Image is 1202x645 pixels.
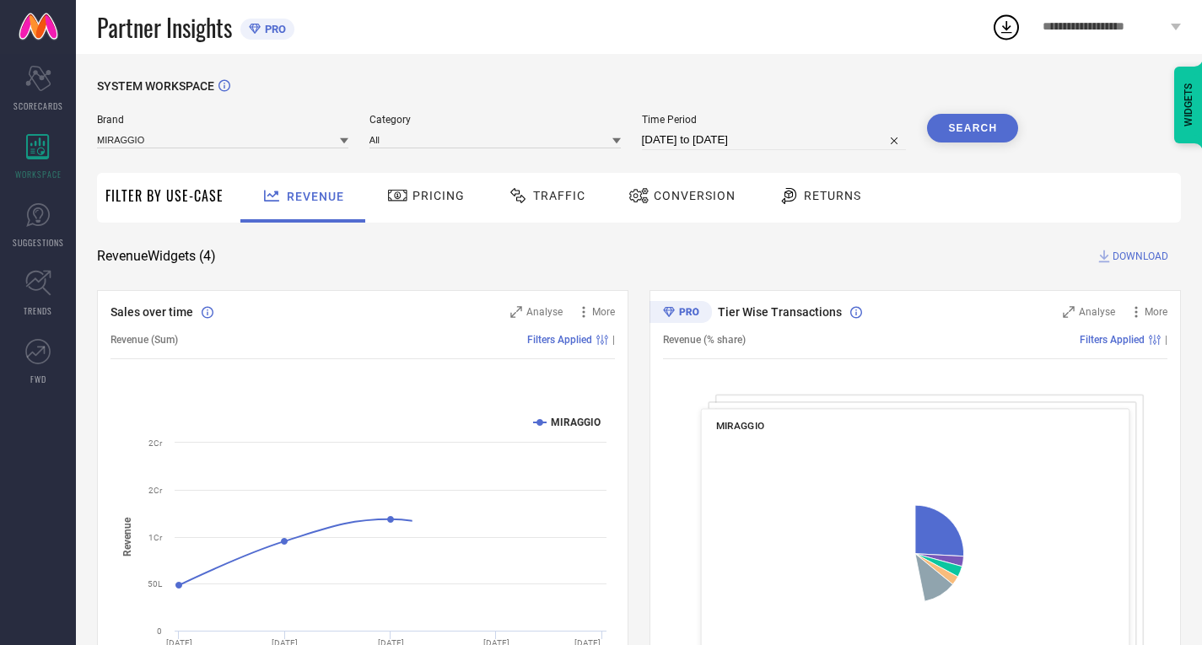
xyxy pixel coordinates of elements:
[527,334,592,346] span: Filters Applied
[97,114,348,126] span: Brand
[148,533,163,542] text: 1Cr
[1145,306,1167,318] span: More
[105,185,224,206] span: Filter By Use-Case
[592,306,615,318] span: More
[287,190,344,203] span: Revenue
[1063,306,1075,318] svg: Zoom
[650,301,712,326] div: Premium
[110,305,193,319] span: Sales over time
[716,420,765,432] span: MIRAGGIO
[526,306,563,318] span: Analyse
[110,334,178,346] span: Revenue (Sum)
[1079,306,1115,318] span: Analyse
[148,486,163,495] text: 2Cr
[642,114,907,126] span: Time Period
[612,334,615,346] span: |
[24,304,52,317] span: TRENDS
[533,189,585,202] span: Traffic
[261,23,286,35] span: PRO
[663,334,746,346] span: Revenue (% share)
[642,130,907,150] input: Select time period
[991,12,1021,42] div: Open download list
[369,114,621,126] span: Category
[157,626,162,636] text: 0
[13,236,64,249] span: SUGGESTIONS
[97,248,216,265] span: Revenue Widgets ( 4 )
[15,168,62,180] span: WORKSPACE
[1165,334,1167,346] span: |
[121,516,133,556] tspan: Revenue
[927,114,1018,142] button: Search
[148,438,163,448] text: 2Cr
[30,373,46,385] span: FWD
[1080,334,1145,346] span: Filters Applied
[551,417,601,428] text: MIRAGGIO
[13,99,63,112] span: SCORECARDS
[97,79,214,93] span: SYSTEM WORKSPACE
[804,189,861,202] span: Returns
[718,305,842,319] span: Tier Wise Transactions
[97,10,232,45] span: Partner Insights
[654,189,736,202] span: Conversion
[412,189,465,202] span: Pricing
[1113,248,1168,265] span: DOWNLOAD
[510,306,522,318] svg: Zoom
[148,579,163,589] text: 50L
